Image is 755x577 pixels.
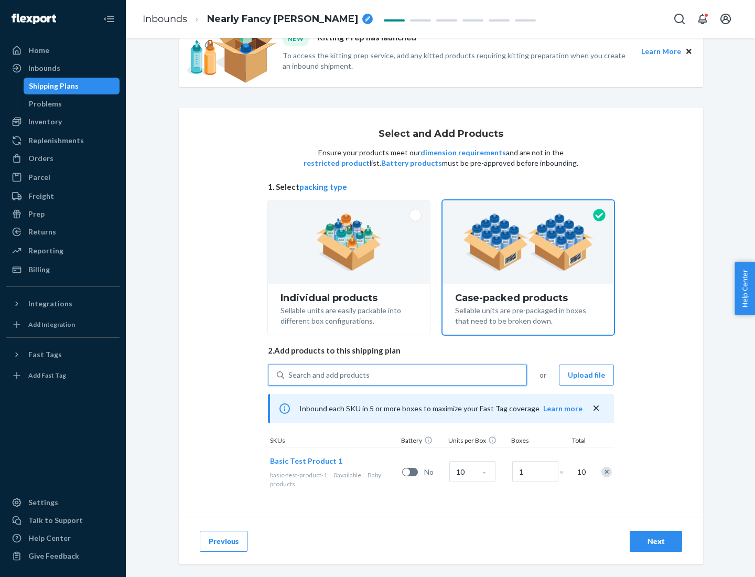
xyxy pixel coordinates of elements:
[28,515,83,526] div: Talk to Support
[715,8,736,29] button: Open account menu
[283,31,309,46] div: NEW
[381,158,442,168] button: Battery products
[28,264,50,275] div: Billing
[641,46,681,57] button: Learn More
[29,99,62,109] div: Problems
[28,135,84,146] div: Replenishments
[559,467,570,477] span: =
[28,298,72,309] div: Integrations
[28,320,75,329] div: Add Integration
[333,471,361,479] span: 0 available
[28,227,56,237] div: Returns
[463,213,594,271] img: case-pack.59cecea509d18c883b923b81aeac6d0b.png
[6,242,120,259] a: Reporting
[575,467,586,477] span: 10
[543,403,583,414] button: Learn more
[28,172,50,183] div: Parcel
[420,147,506,158] button: dimension requirements
[455,293,601,303] div: Case-packed products
[281,293,417,303] div: Individual products
[591,403,601,414] button: close
[6,113,120,130] a: Inventory
[28,45,49,56] div: Home
[379,129,503,140] h1: Select and Add Products
[512,461,558,482] input: Number of boxes
[446,436,509,447] div: Units per Box
[24,95,120,112] a: Problems
[303,147,579,168] p: Ensure your products meet our and are not in the list. must be pre-approved before inbounding.
[28,349,62,360] div: Fast Tags
[639,536,673,547] div: Next
[24,78,120,94] a: Shipping Plans
[6,367,120,384] a: Add Fast Tag
[12,14,56,24] img: Flexport logo
[200,531,247,552] button: Previous
[6,188,120,205] a: Freight
[28,533,71,543] div: Help Center
[28,63,60,73] div: Inbounds
[143,13,187,25] a: Inbounds
[268,436,399,447] div: SKUs
[735,262,755,315] button: Help Center
[270,456,342,465] span: Basic Test Product 1
[134,4,381,35] ol: breadcrumbs
[601,467,612,477] div: Remove Item
[424,467,445,477] span: No
[268,394,614,423] div: Inbound each SKU in 5 or more boxes to maximize your Fast Tag coverage
[683,46,695,57] button: Close
[6,169,120,186] a: Parcel
[304,158,370,168] button: restricted product
[399,436,446,447] div: Battery
[99,8,120,29] button: Close Navigation
[509,436,562,447] div: Boxes
[6,261,120,278] a: Billing
[6,548,120,564] button: Give Feedback
[6,530,120,547] a: Help Center
[6,150,120,167] a: Orders
[6,206,120,222] a: Prep
[6,295,120,312] button: Integrations
[6,223,120,240] a: Returns
[207,13,358,26] span: Nearly Fancy Barb
[28,551,79,561] div: Give Feedback
[449,461,495,482] input: Case Quantity
[630,531,682,552] button: Next
[29,81,79,91] div: Shipping Plans
[268,181,614,193] span: 1. Select
[669,8,690,29] button: Open Search Box
[281,303,417,326] div: Sellable units are easily packable into different box configurations.
[317,31,416,46] p: Kitting Prep has launched
[455,303,601,326] div: Sellable units are pre-packaged in boxes that need to be broken down.
[270,471,398,488] div: Baby products
[6,42,120,59] a: Home
[28,245,63,256] div: Reporting
[6,346,120,363] button: Fast Tags
[316,213,382,271] img: individual-pack.facf35554cb0f1810c75b2bd6df2d64e.png
[28,116,62,127] div: Inventory
[559,365,614,386] button: Upload file
[270,471,327,479] span: basic-test-product-1
[562,436,588,447] div: Total
[28,191,54,201] div: Freight
[540,370,546,380] span: or
[28,497,58,508] div: Settings
[270,456,342,466] button: Basic Test Product 1
[6,60,120,77] a: Inbounds
[28,209,45,219] div: Prep
[28,153,53,164] div: Orders
[6,316,120,333] a: Add Integration
[6,132,120,149] a: Replenishments
[6,512,120,529] a: Talk to Support
[283,50,632,71] p: To access the kitting prep service, add any kitted products requiring kitting preparation when yo...
[6,494,120,511] a: Settings
[28,371,66,380] div: Add Fast Tag
[288,370,370,380] div: Search and add products
[268,345,614,356] span: 2. Add products to this shipping plan
[299,181,347,193] button: packing type
[692,8,713,29] button: Open notifications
